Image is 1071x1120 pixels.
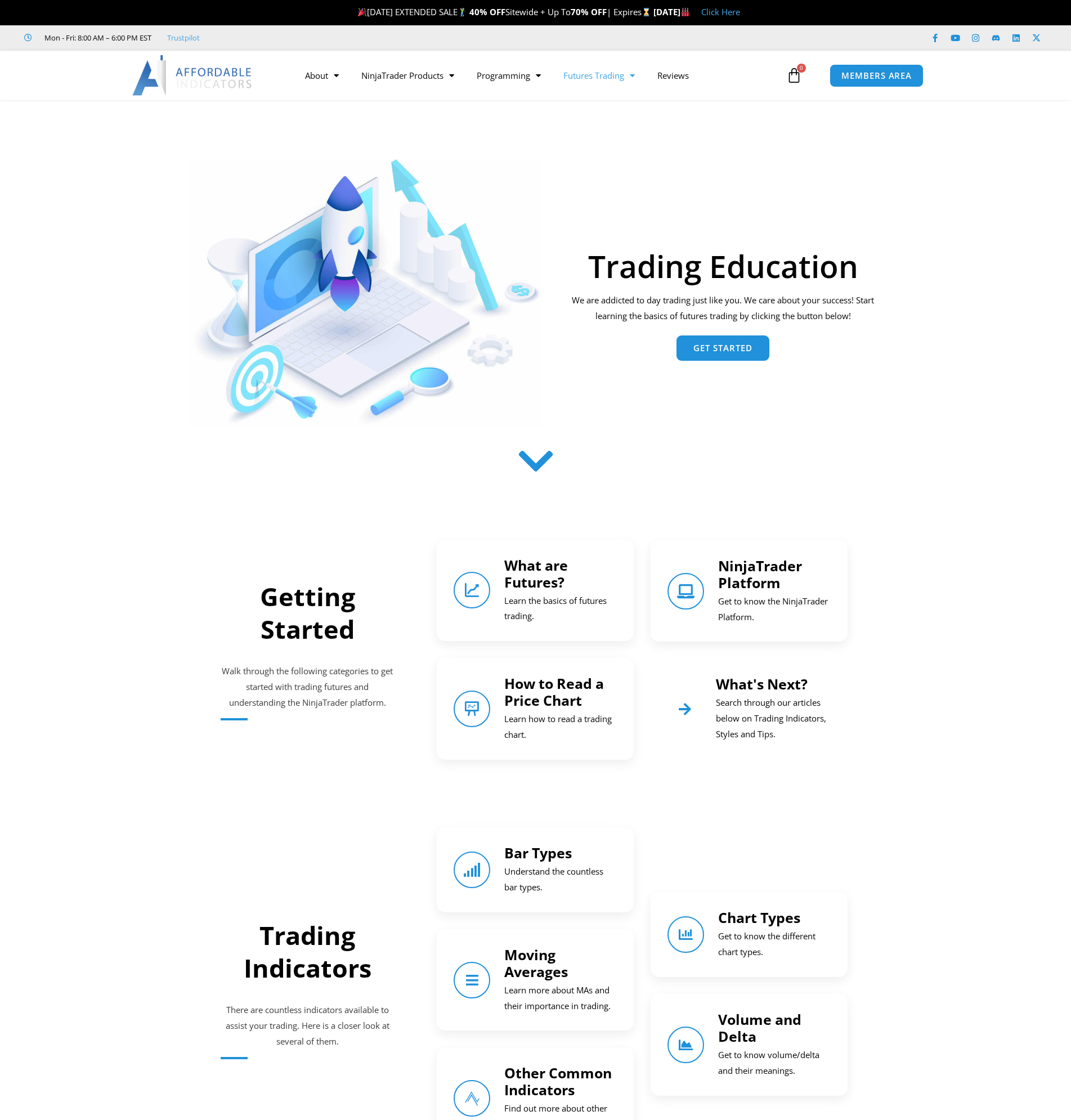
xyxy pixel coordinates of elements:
[221,664,395,711] p: Walk through the following categories to get started with trading futures and understanding the N...
[716,695,831,742] p: Search through our articles below on Trading Indicators, Styles and Tips.
[42,31,151,44] span: Mon - Fri: 8:00 AM – 6:00 PM EST
[667,573,704,610] a: NinjaTrader Platform
[454,572,490,608] a: What are Futures?
[797,64,806,73] span: 0
[693,344,752,352] span: Get Started
[504,843,572,862] a: Bar Types
[504,983,617,1014] p: Learn more about MAs and their importance in trading.
[358,8,366,16] img: 🎉
[718,1047,831,1079] p: Get to know volume/delta and their meanings.
[701,6,740,17] a: Click Here
[465,62,552,88] a: Programming
[454,852,490,888] a: Bar Types
[653,6,690,17] strong: [DATE]
[676,335,769,361] a: Get Started
[646,62,700,88] a: Reviews
[769,59,819,92] a: 0
[458,8,467,16] img: 🏌️‍♂️
[642,8,651,16] img: ⌛
[718,594,831,625] p: Get to know the NinjaTrader Platform.
[504,1063,612,1099] a: Other Common Indicators
[504,555,568,592] a: What are Futures?
[718,908,800,927] a: Chart Types
[221,580,395,646] h2: Getting Started
[552,62,646,88] a: Futures Trading
[564,250,881,281] h1: Trading Education
[350,62,465,88] a: NinjaTrader Products
[564,293,881,324] p: We are addicted to day trading just like you. We care about your success! Start learning the basi...
[294,62,350,88] a: About
[132,55,253,96] img: LogoAI | Affordable Indicators – NinjaTrader
[504,593,617,625] p: Learn the basics of futures trading.
[718,1010,801,1046] a: Volume and Delta
[667,916,704,953] a: Chart Types
[504,674,604,710] a: How to Read a Price Chart
[667,1027,704,1063] a: Volume and Delta
[221,919,395,985] h2: Trading Indicators
[718,556,802,592] a: NinjaTrader Platform
[221,1002,395,1050] p: There are countless indicators available to assist your trading. Here is a closer look at several...
[841,71,912,80] span: MEMBERS AREA
[571,6,607,17] strong: 70% OFF
[504,945,568,981] a: Moving Averages
[454,962,490,998] a: Moving Averages
[667,692,702,726] a: What's Next?
[190,159,543,427] img: AdobeStock 293954085 1 Converted | Affordable Indicators – NinjaTrader
[454,1080,490,1117] a: Other Common Indicators
[504,711,617,743] p: Learn how to read a trading chart.
[716,674,808,693] a: What's Next?
[504,864,617,895] p: Understand the countless bar types.
[469,6,505,17] strong: 40% OFF
[718,929,831,960] p: Get to know the different chart types.
[355,6,653,17] span: [DATE] EXTENDED SALE Sitewide + Up To | Expires
[167,31,200,44] a: Trustpilot
[681,8,689,16] img: 🏭
[830,64,924,87] a: MEMBERS AREA
[454,691,490,727] a: How to Read a Price Chart
[294,62,783,88] nav: Menu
